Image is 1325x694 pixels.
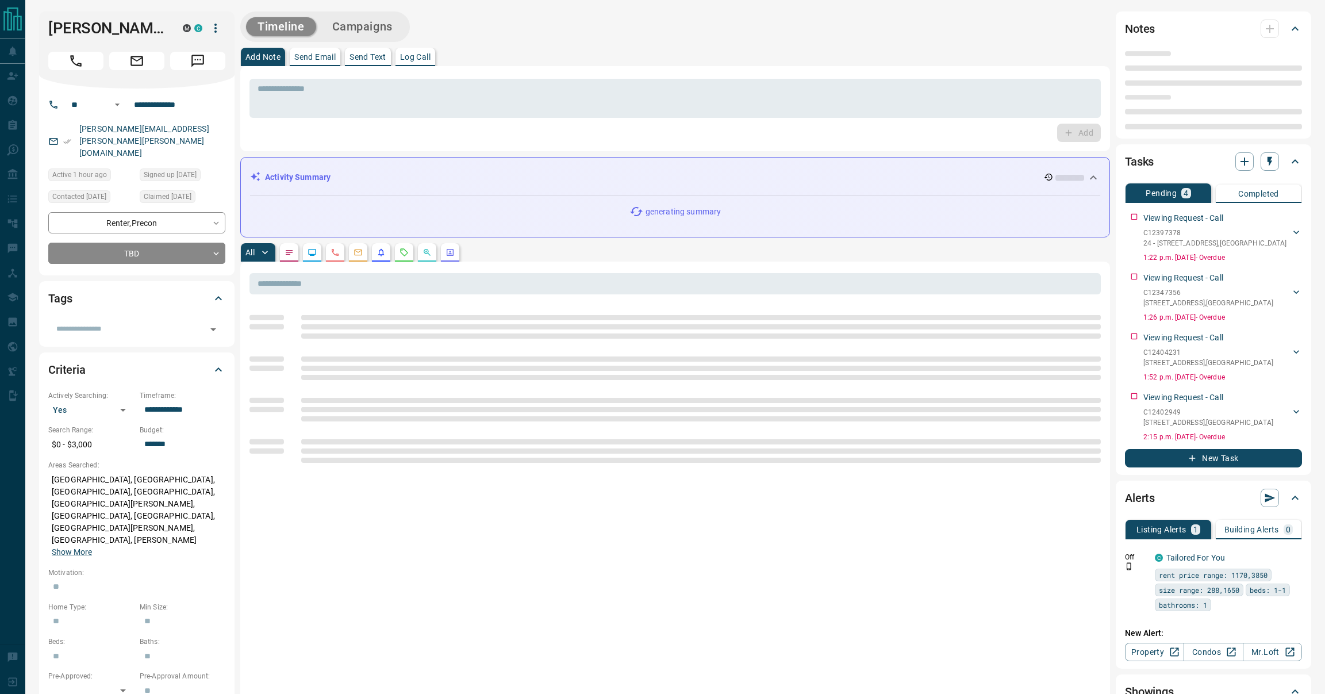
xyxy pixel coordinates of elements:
[52,169,107,181] span: Active 1 hour ago
[321,17,404,36] button: Campaigns
[1184,189,1188,197] p: 4
[205,321,221,338] button: Open
[140,671,225,681] p: Pre-Approval Amount:
[140,390,225,401] p: Timeframe:
[1146,189,1177,197] p: Pending
[1238,190,1279,198] p: Completed
[350,53,386,61] p: Send Text
[79,124,209,158] a: [PERSON_NAME][EMAIL_ADDRESS][PERSON_NAME][PERSON_NAME][DOMAIN_NAME]
[1125,15,1302,43] div: Notes
[1143,312,1302,323] p: 1:26 p.m. [DATE] - Overdue
[1143,238,1286,248] p: 24 - [STREET_ADDRESS] , [GEOGRAPHIC_DATA]
[1184,643,1243,661] a: Condos
[48,285,225,312] div: Tags
[445,248,455,257] svg: Agent Actions
[1143,407,1273,417] p: C12402949
[423,248,432,257] svg: Opportunities
[48,460,225,470] p: Areas Searched:
[48,212,225,233] div: Renter , Precon
[52,191,106,202] span: Contacted [DATE]
[144,169,197,181] span: Signed up [DATE]
[183,24,191,32] div: mrloft.ca
[1125,627,1302,639] p: New Alert:
[140,190,225,206] div: Tue Feb 26 2019
[1143,298,1273,308] p: [STREET_ADDRESS] , [GEOGRAPHIC_DATA]
[48,356,225,384] div: Criteria
[1143,358,1273,368] p: [STREET_ADDRESS] , [GEOGRAPHIC_DATA]
[1125,643,1184,661] a: Property
[140,168,225,185] div: Tue Feb 26 2019
[48,361,86,379] h2: Criteria
[1125,449,1302,467] button: New Task
[1125,20,1155,38] h2: Notes
[285,248,294,257] svg: Notes
[48,190,134,206] div: Fri Mar 27 2020
[48,435,134,454] p: $0 - $3,000
[140,637,225,647] p: Baths:
[400,53,431,61] p: Log Call
[1143,372,1302,382] p: 1:52 p.m. [DATE] - Overdue
[1125,552,1148,562] p: Off
[1159,584,1239,596] span: size range: 288,1650
[1143,285,1302,310] div: C12347356[STREET_ADDRESS],[GEOGRAPHIC_DATA]
[245,53,281,61] p: Add Note
[1143,252,1302,263] p: 1:22 p.m. [DATE] - Overdue
[140,602,225,612] p: Min Size:
[1193,526,1198,534] p: 1
[1250,584,1286,596] span: beds: 1-1
[110,98,124,112] button: Open
[1143,287,1273,298] p: C12347356
[140,425,225,435] p: Budget:
[1159,569,1268,581] span: rent price range: 1170,3850
[1143,392,1223,404] p: Viewing Request - Call
[377,248,386,257] svg: Listing Alerts
[48,19,166,37] h1: [PERSON_NAME]
[144,191,191,202] span: Claimed [DATE]
[1166,553,1225,562] a: Tailored For You
[1143,272,1223,284] p: Viewing Request - Call
[1143,228,1286,238] p: C12397378
[1143,225,1302,251] div: C1239737824 - [STREET_ADDRESS],[GEOGRAPHIC_DATA]
[1143,332,1223,344] p: Viewing Request - Call
[250,167,1100,188] div: Activity Summary
[170,52,225,70] span: Message
[1143,432,1302,442] p: 2:15 p.m. [DATE] - Overdue
[400,248,409,257] svg: Requests
[1143,417,1273,428] p: [STREET_ADDRESS] , [GEOGRAPHIC_DATA]
[1243,643,1302,661] a: Mr.Loft
[1125,562,1133,570] svg: Push Notification Only
[1143,212,1223,224] p: Viewing Request - Call
[48,168,134,185] div: Tue Sep 16 2025
[48,243,225,264] div: TBD
[48,671,134,681] p: Pre-Approved:
[1125,484,1302,512] div: Alerts
[646,206,721,218] p: generating summary
[48,602,134,612] p: Home Type:
[48,637,134,647] p: Beds:
[48,401,134,419] div: Yes
[246,17,316,36] button: Timeline
[354,248,363,257] svg: Emails
[48,289,72,308] h2: Tags
[52,546,92,558] button: Show More
[265,171,331,183] p: Activity Summary
[245,248,255,256] p: All
[1125,148,1302,175] div: Tasks
[308,248,317,257] svg: Lead Browsing Activity
[1224,526,1279,534] p: Building Alerts
[1143,405,1302,430] div: C12402949[STREET_ADDRESS],[GEOGRAPHIC_DATA]
[109,52,164,70] span: Email
[48,470,225,562] p: [GEOGRAPHIC_DATA], [GEOGRAPHIC_DATA], [GEOGRAPHIC_DATA], [GEOGRAPHIC_DATA], [GEOGRAPHIC_DATA][PER...
[48,52,103,70] span: Call
[48,568,225,578] p: Motivation:
[1155,554,1163,562] div: condos.ca
[1159,599,1207,611] span: bathrooms: 1
[1143,347,1273,358] p: C12404231
[1143,345,1302,370] div: C12404231[STREET_ADDRESS],[GEOGRAPHIC_DATA]
[48,425,134,435] p: Search Range:
[194,24,202,32] div: condos.ca
[1286,526,1291,534] p: 0
[63,137,71,145] svg: Email Verified
[48,390,134,401] p: Actively Searching:
[294,53,336,61] p: Send Email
